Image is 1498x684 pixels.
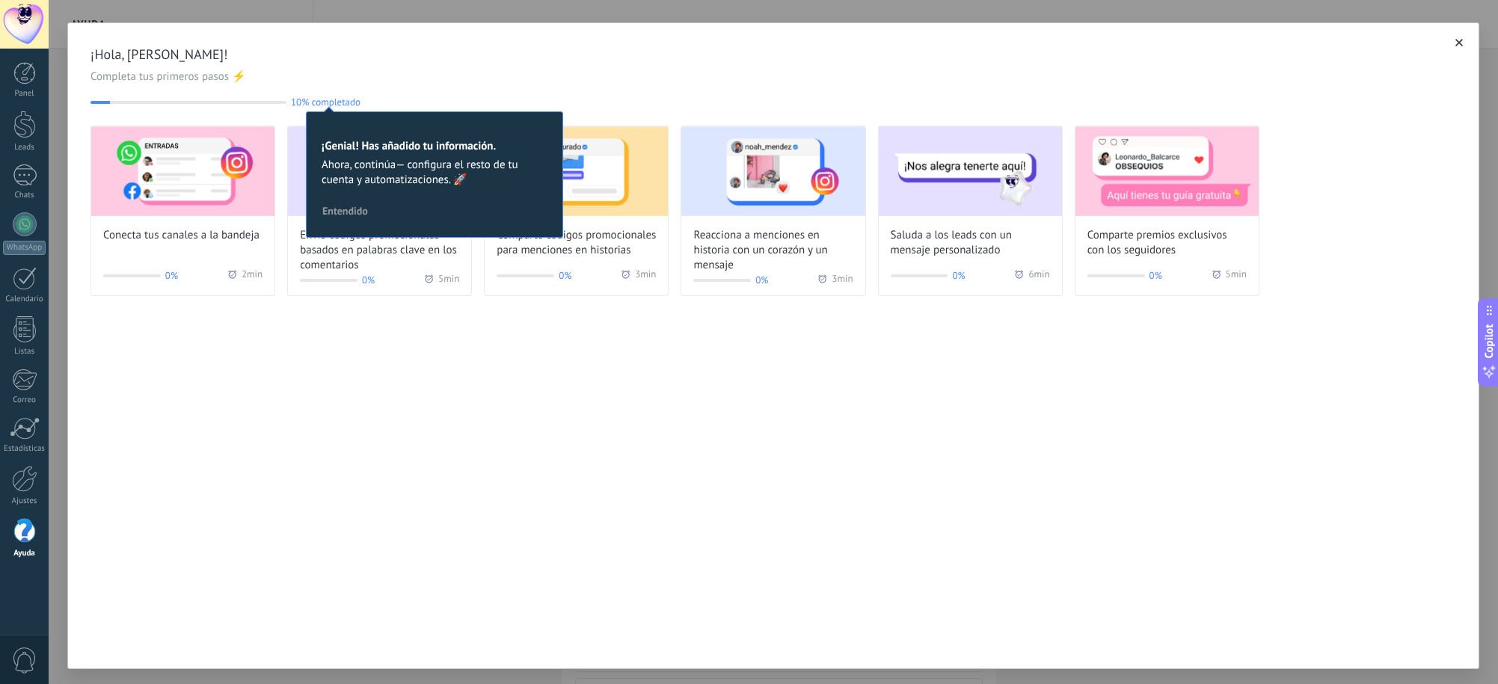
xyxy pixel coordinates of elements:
span: Conecta tus canales a la bandeja [103,228,260,243]
span: Ahora, continúa— configura el resto de tu cuenta y automatizaciones. 🚀 [322,158,547,188]
span: Comparte premios exclusivos con los seguidores [1087,228,1247,258]
h2: ¡Genial! Has añadido tu información. [322,139,547,153]
span: Saluda a los leads con un mensaje personalizado [891,228,1050,258]
div: Estadísticas [3,444,46,454]
span: Comparte códigos promocionales para menciones en historias [497,228,656,258]
div: Ayuda [3,549,46,558]
div: WhatsApp [3,241,46,255]
div: Leads [3,143,46,152]
span: 0% [1149,268,1162,283]
span: 5 min [438,273,459,288]
span: Envía códigos promocionales basados en palabras clave en los comentarios [300,228,459,273]
span: 10% completado [291,96,360,108]
img: Share exclusive rewards with followers [1075,126,1259,216]
span: Copilot [1482,324,1497,358]
span: 0% [362,273,375,288]
div: Calendario [3,295,46,304]
span: 0% [165,268,178,283]
span: 6 min [1028,268,1049,283]
div: Listas [3,347,46,357]
span: Reacciona a menciones en historia con un corazón y un mensaje [693,228,853,273]
span: 2 min [242,268,263,283]
span: 0% [559,268,571,283]
div: Ajustes [3,496,46,506]
div: Panel [3,89,46,99]
span: 5 min [1226,268,1247,283]
img: Connect your channels to the inbox [91,126,274,216]
button: Entendido [316,200,375,222]
span: 3 min [832,273,853,288]
span: Completa tus primeros pasos ⚡ [90,70,1456,84]
span: 0% [755,273,768,288]
img: Greet leads with a custom message (Wizard onboarding modal) [879,126,1062,216]
div: Chats [3,191,46,200]
div: Correo [3,395,46,405]
span: ¡Hola, [PERSON_NAME]! [90,46,1456,64]
img: Send promo codes based on keywords in comments (Wizard onboarding modal) [288,126,471,216]
img: React to story mentions with a heart and personalized message [681,126,865,216]
span: 3 min [635,268,656,283]
span: 0% [952,268,965,283]
img: Share promo codes for story mentions [485,126,668,216]
span: Entendido [322,206,368,216]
